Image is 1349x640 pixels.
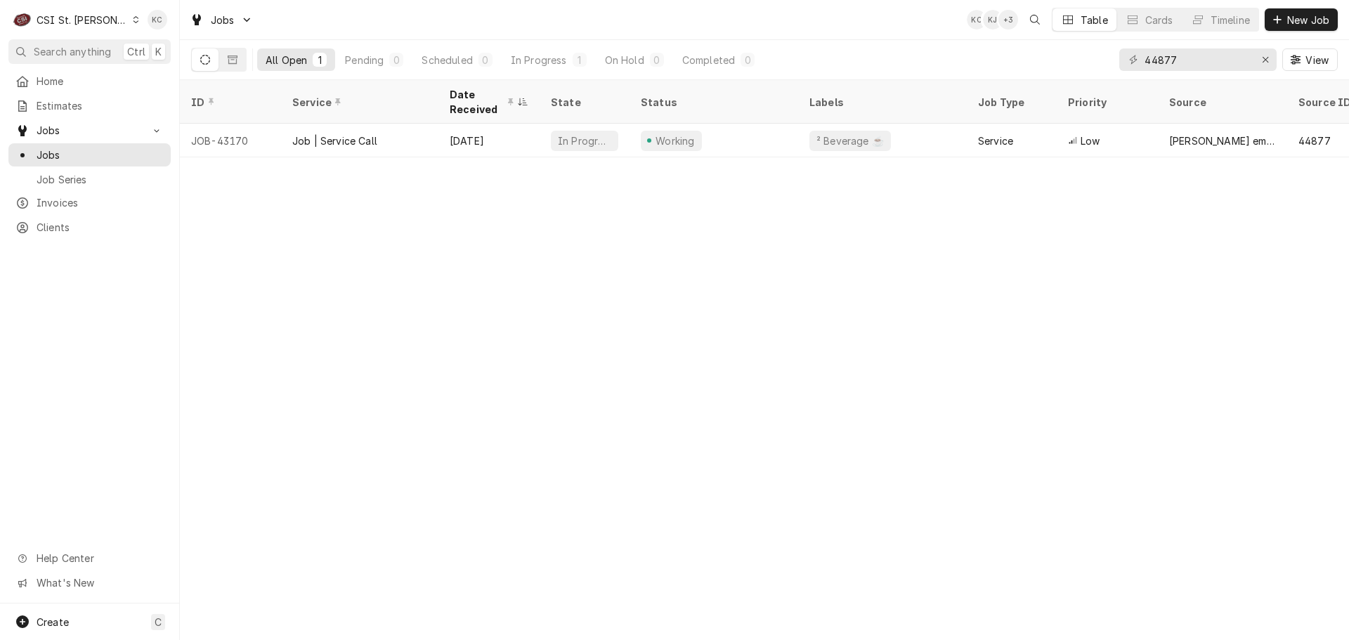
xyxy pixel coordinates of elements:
[511,53,567,67] div: In Progress
[155,615,162,629] span: C
[37,195,164,210] span: Invoices
[1081,13,1108,27] div: Table
[1211,13,1250,27] div: Timeline
[551,95,618,110] div: State
[191,95,267,110] div: ID
[13,10,32,30] div: C
[211,13,235,27] span: Jobs
[422,53,472,67] div: Scheduled
[438,124,540,157] div: [DATE]
[556,133,613,148] div: In Progress
[37,98,164,113] span: Estimates
[34,44,111,59] span: Search anything
[967,10,986,30] div: Kelly Christen's Avatar
[1169,133,1276,148] div: [PERSON_NAME] email
[978,133,1013,148] div: Service
[481,53,490,67] div: 0
[653,133,696,148] div: Working
[155,44,162,59] span: K
[653,53,661,67] div: 0
[1284,13,1332,27] span: New Job
[978,95,1045,110] div: Job Type
[1145,13,1173,27] div: Cards
[392,53,400,67] div: 0
[13,10,32,30] div: CSI St. Louis's Avatar
[148,10,167,30] div: Kelly Christen's Avatar
[37,172,164,187] span: Job Series
[8,547,171,570] a: Go to Help Center
[983,10,1003,30] div: Ken Jiricek's Avatar
[1254,48,1277,71] button: Erase input
[37,148,164,162] span: Jobs
[809,95,956,110] div: Labels
[8,143,171,166] a: Jobs
[998,10,1018,30] div: + 3
[180,124,281,157] div: JOB-43170
[641,95,784,110] div: Status
[266,53,307,67] div: All Open
[37,551,162,566] span: Help Center
[1068,95,1144,110] div: Priority
[815,133,885,148] div: ² Beverage ☕️
[605,53,644,67] div: On Hold
[682,53,735,67] div: Completed
[315,53,324,67] div: 1
[743,53,752,67] div: 0
[37,74,164,89] span: Home
[8,571,171,594] a: Go to What's New
[37,13,128,27] div: CSI St. [PERSON_NAME]
[1265,8,1338,31] button: New Job
[1024,8,1046,31] button: Open search
[1169,95,1273,110] div: Source
[1081,133,1100,148] span: Low
[8,39,171,64] button: Search anythingCtrlK
[1282,48,1338,71] button: View
[8,94,171,117] a: Estimates
[292,133,377,148] div: Job | Service Call
[8,216,171,239] a: Clients
[8,168,171,191] a: Job Series
[8,70,171,93] a: Home
[575,53,584,67] div: 1
[37,123,143,138] span: Jobs
[450,87,514,117] div: Date Received
[292,95,424,110] div: Service
[345,53,384,67] div: Pending
[127,44,145,59] span: Ctrl
[37,220,164,235] span: Clients
[983,10,1003,30] div: KJ
[1298,133,1331,148] div: 44877
[1145,48,1250,71] input: Keyword search
[8,191,171,214] a: Invoices
[967,10,986,30] div: KC
[37,575,162,590] span: What's New
[8,119,171,142] a: Go to Jobs
[37,616,69,628] span: Create
[184,8,259,32] a: Go to Jobs
[1303,53,1331,67] span: View
[148,10,167,30] div: KC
